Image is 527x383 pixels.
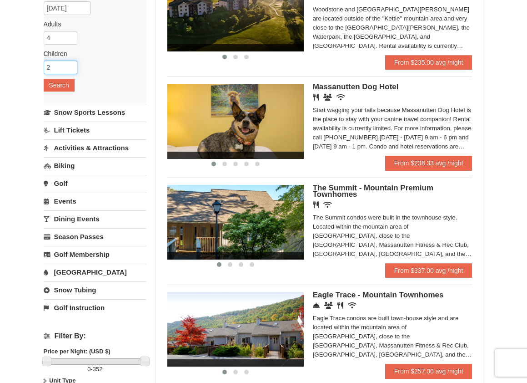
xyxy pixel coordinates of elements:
strong: Price per Night: (USD $) [44,348,110,355]
i: Conference Facilities [324,302,333,309]
i: Concierge Desk [313,302,320,309]
div: Start wagging your tails because Massanutten Dog Hotel is the place to stay with your canine trav... [313,106,472,151]
a: [GEOGRAPHIC_DATA] [44,264,147,281]
span: 0 [87,366,90,373]
h4: Filter By: [44,332,147,340]
button: Search [44,79,75,92]
label: Children [44,49,140,58]
div: The Summit condos were built in the townhouse style. Located within the mountain area of [GEOGRAP... [313,213,472,259]
a: From $337.00 avg /night [385,263,472,278]
a: Biking [44,157,147,174]
a: Dining Events [44,210,147,227]
a: From $238.33 avg /night [385,156,472,170]
label: - [44,365,147,374]
i: Wireless Internet (free) [323,201,332,208]
i: Restaurant [337,302,343,309]
i: Wireless Internet (free) [336,94,345,101]
a: Lift Tickets [44,122,147,138]
a: Season Passes [44,228,147,245]
a: Events [44,193,147,209]
span: Eagle Trace - Mountain Townhomes [313,291,444,299]
a: Snow Sports Lessons [44,104,147,121]
span: The Summit - Mountain Premium Townhomes [313,184,433,199]
div: Eagle Trace condos are built town-house style and are located within the mountain area of [GEOGRA... [313,314,472,359]
a: Snow Tubing [44,281,147,298]
i: Restaurant [313,201,319,208]
a: Activities & Attractions [44,139,147,156]
i: Wireless Internet (free) [348,302,356,309]
span: 352 [93,366,103,373]
label: Adults [44,20,140,29]
a: From $257.00 avg /night [385,364,472,378]
a: From $235.00 avg /night [385,55,472,70]
a: Golf [44,175,147,192]
i: Banquet Facilities [323,94,332,101]
div: Woodstone and [GEOGRAPHIC_DATA][PERSON_NAME] are located outside of the "Kettle" mountain area an... [313,5,472,51]
a: Golf Membership [44,246,147,263]
a: Golf Instruction [44,299,147,316]
span: Massanutten Dog Hotel [313,82,399,91]
i: Restaurant [313,94,319,101]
